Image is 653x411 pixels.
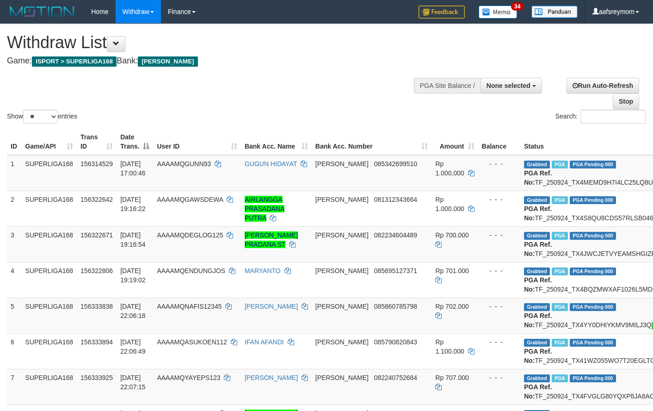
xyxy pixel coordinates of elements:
td: 7 [7,369,22,405]
td: 6 [7,333,22,369]
a: IFAN AFANDI [245,338,284,346]
a: [PERSON_NAME] [245,374,298,381]
span: 156333894 [80,338,113,346]
th: Trans ID: activate to sort column ascending [77,129,117,155]
div: - - - [482,266,517,275]
th: User ID: activate to sort column ascending [153,129,241,155]
b: PGA Ref. No: [524,241,552,257]
span: [DATE] 19:16:54 [120,231,146,248]
span: AAAAMQGUNN93 [157,160,211,168]
td: 4 [7,262,22,298]
span: AAAAMQGAWSDEWA [157,196,223,203]
span: PGA Pending [570,161,616,168]
td: 1 [7,155,22,191]
span: [PERSON_NAME] [315,196,369,203]
b: PGA Ref. No: [524,169,552,186]
span: Rp 1.000.000 [435,160,464,177]
span: Grabbed [524,303,550,311]
span: 156314529 [80,160,113,168]
div: - - - [482,230,517,240]
span: Grabbed [524,339,550,347]
span: 156333838 [80,303,113,310]
span: [PERSON_NAME] [315,160,369,168]
span: PGA Pending [570,303,616,311]
span: [PERSON_NAME] [315,374,369,381]
a: [PERSON_NAME] PRADANA ST [245,231,298,248]
th: Amount: activate to sort column ascending [431,129,478,155]
span: Marked by aafsoycanthlai [552,268,568,275]
span: AAAAMQYAYEPS123 [157,374,220,381]
span: PGA Pending [570,268,616,275]
h4: Game: Bank: [7,56,426,66]
span: Rp 700.000 [435,231,468,239]
button: None selected [481,78,542,93]
span: Copy 082234604489 to clipboard [374,231,417,239]
th: Bank Acc. Number: activate to sort column ascending [312,129,432,155]
td: SUPERLIGA168 [22,262,77,298]
span: [PERSON_NAME] [138,56,197,67]
span: Copy 085860785798 to clipboard [374,303,417,310]
span: Marked by aafsoycanthlai [552,232,568,240]
span: Copy 085695127371 to clipboard [374,267,417,274]
span: PGA Pending [570,339,616,347]
b: PGA Ref. No: [524,312,552,329]
span: Copy 082240752684 to clipboard [374,374,417,381]
span: Marked by aafsoycanthlai [552,196,568,204]
span: Grabbed [524,232,550,240]
td: SUPERLIGA168 [22,226,77,262]
span: [DATE] 22:07:15 [120,374,146,391]
a: MARYANTO [245,267,281,274]
span: 156322671 [80,231,113,239]
span: [DATE] 22:06:18 [120,303,146,319]
span: [DATE] 19:19:02 [120,267,146,284]
b: PGA Ref. No: [524,383,552,400]
img: Button%20Memo.svg [479,6,517,19]
span: Rp 701.000 [435,267,468,274]
label: Show entries [7,110,77,124]
span: Grabbed [524,268,550,275]
span: AAAAMQASUKOEN112 [157,338,227,346]
span: Marked by aafnonsreyleab [552,339,568,347]
a: Stop [613,93,639,109]
b: PGA Ref. No: [524,348,552,364]
span: Rp 1.100.000 [435,338,464,355]
div: - - - [482,373,517,382]
span: AAAAMQDEGLOG125 [157,231,223,239]
a: Run Auto-Refresh [567,78,639,93]
span: None selected [487,82,530,89]
span: Grabbed [524,374,550,382]
span: PGA Pending [570,196,616,204]
span: Grabbed [524,196,550,204]
a: AIRLANGGA PRASADANA PUTRA [245,196,284,222]
td: 2 [7,191,22,226]
span: Rp 707.000 [435,374,468,381]
b: PGA Ref. No: [524,276,552,293]
div: PGA Site Balance / [414,78,481,93]
span: Grabbed [524,161,550,168]
th: Date Trans.: activate to sort column descending [117,129,153,155]
td: SUPERLIGA168 [22,369,77,405]
span: 156322642 [80,196,113,203]
span: Rp 702.000 [435,303,468,310]
th: Balance [478,129,521,155]
span: [PERSON_NAME] [315,303,369,310]
span: AAAAMQENDUNGJOS [157,267,225,274]
td: SUPERLIGA168 [22,333,77,369]
span: [PERSON_NAME] [315,231,369,239]
input: Search: [580,110,646,124]
span: Rp 1.000.000 [435,196,464,212]
span: [PERSON_NAME] [315,338,369,346]
select: Showentries [23,110,58,124]
div: - - - [482,195,517,204]
img: panduan.png [531,6,578,18]
td: 5 [7,298,22,333]
span: Copy 085342699510 to clipboard [374,160,417,168]
span: Copy 085790820843 to clipboard [374,338,417,346]
div: - - - [482,302,517,311]
td: SUPERLIGA168 [22,191,77,226]
span: PGA Pending [570,232,616,240]
span: [PERSON_NAME] [315,267,369,274]
th: Game/API: activate to sort column ascending [22,129,77,155]
span: Marked by aafnonsreyleab [552,374,568,382]
span: [DATE] 19:16:22 [120,196,146,212]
